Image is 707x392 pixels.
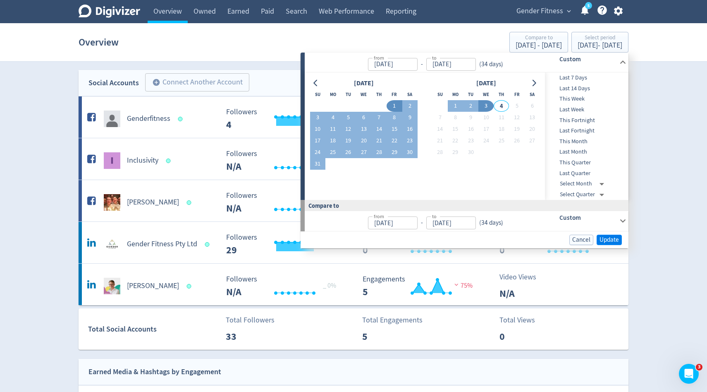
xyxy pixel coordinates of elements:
[509,89,524,100] th: Friday
[585,2,592,9] a: 5
[545,137,627,146] span: This Month
[79,96,628,138] a: Genderfitness undefinedGenderfitness Followers --- _ 0% Followers 4 Engagements 0 Engagements 0 _...
[387,147,402,158] button: 29
[88,366,221,378] div: Earned Media & Hashtags by Engagement
[127,239,197,249] h5: Gender Fitness Pty Ltd
[494,100,509,112] button: 4
[341,89,356,100] th: Tuesday
[600,237,619,243] span: Update
[371,112,387,123] button: 7
[448,89,463,100] th: Monday
[371,89,387,100] th: Thursday
[222,150,346,172] svg: Followers ---
[499,329,547,344] p: 0
[494,123,509,135] button: 18
[509,32,568,53] button: Compare to[DATE] - [DATE]
[474,78,499,89] div: [DATE]
[226,315,275,326] p: Total Followers
[463,147,478,158] button: 30
[325,123,341,135] button: 11
[139,75,249,91] a: Connect Another Account
[356,147,371,158] button: 27
[432,147,448,158] button: 28
[545,83,627,94] div: Last 14 Days
[387,89,402,100] th: Friday
[525,100,540,112] button: 6
[499,286,547,301] p: N/A
[104,278,120,294] img: Ken Barton undefined
[432,112,448,123] button: 7
[476,60,506,69] div: ( 34 days )
[463,135,478,147] button: 23
[545,136,627,147] div: This Month
[528,77,540,89] button: Go to next month
[387,123,402,135] button: 15
[356,135,371,147] button: 20
[597,235,622,245] button: Update
[545,115,627,126] div: This Fortnight
[205,242,212,247] span: Data last synced: 3 Sep 2025, 7:01pm (AEST)
[310,135,325,147] button: 17
[545,105,627,114] span: Last Week
[525,89,540,100] th: Saturday
[310,158,325,170] button: 31
[178,117,185,121] span: Data last synced: 3 Sep 2025, 7:01pm (AEST)
[679,364,699,384] iframe: Intercom live chat
[310,112,325,123] button: 3
[545,158,627,167] span: This Quarter
[696,364,702,370] span: 3
[187,284,194,289] span: Data last synced: 3 Sep 2025, 7:01pm (AEST)
[545,125,627,136] div: Last Fortnight
[362,329,410,344] p: 5
[545,84,627,93] span: Last 14 Days
[356,89,371,100] th: Wednesday
[301,200,628,211] div: Compare to
[152,78,160,87] span: add_circle
[310,147,325,158] button: 24
[476,218,503,228] div: ( 34 days )
[79,222,628,263] a: Gender Fitness Pty Ltd undefinedGender Fitness Pty Ltd Followers --- _ 0% Followers 29 Engagement...
[356,112,371,123] button: 6
[578,42,622,49] div: [DATE] - [DATE]
[545,72,627,200] nav: presets
[559,54,616,64] h6: Custom
[545,94,627,103] span: This Week
[463,100,478,112] button: 2
[127,114,170,124] h5: Genderfitness
[351,78,376,89] div: [DATE]
[525,123,540,135] button: 20
[402,100,418,112] button: 2
[545,94,627,104] div: This Week
[402,89,418,100] th: Saturday
[358,275,482,297] svg: Engagements 5
[588,3,590,9] text: 5
[418,218,426,228] div: -
[222,108,346,130] svg: Followers ---
[559,213,616,223] h6: Custom
[463,112,478,123] button: 9
[341,147,356,158] button: 26
[545,168,627,179] div: Last Quarter
[578,35,622,42] div: Select period
[402,112,418,123] button: 9
[478,100,494,112] button: 3
[560,178,607,189] div: Select Month
[452,281,473,290] span: 75%
[560,189,607,200] div: Select Quarter
[374,54,384,61] label: from
[402,147,418,158] button: 30
[371,135,387,147] button: 21
[432,135,448,147] button: 21
[448,112,463,123] button: 8
[545,147,627,156] span: Last Month
[516,35,562,42] div: Compare to
[545,116,627,125] span: This Fortnight
[509,100,524,112] button: 5
[88,323,220,335] div: Total Social Accounts
[341,135,356,147] button: 19
[452,281,461,288] img: negative-performance.svg
[104,152,120,169] img: Inclusivity undefined
[371,147,387,158] button: 28
[310,77,322,89] button: Go to previous month
[387,100,402,112] button: 1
